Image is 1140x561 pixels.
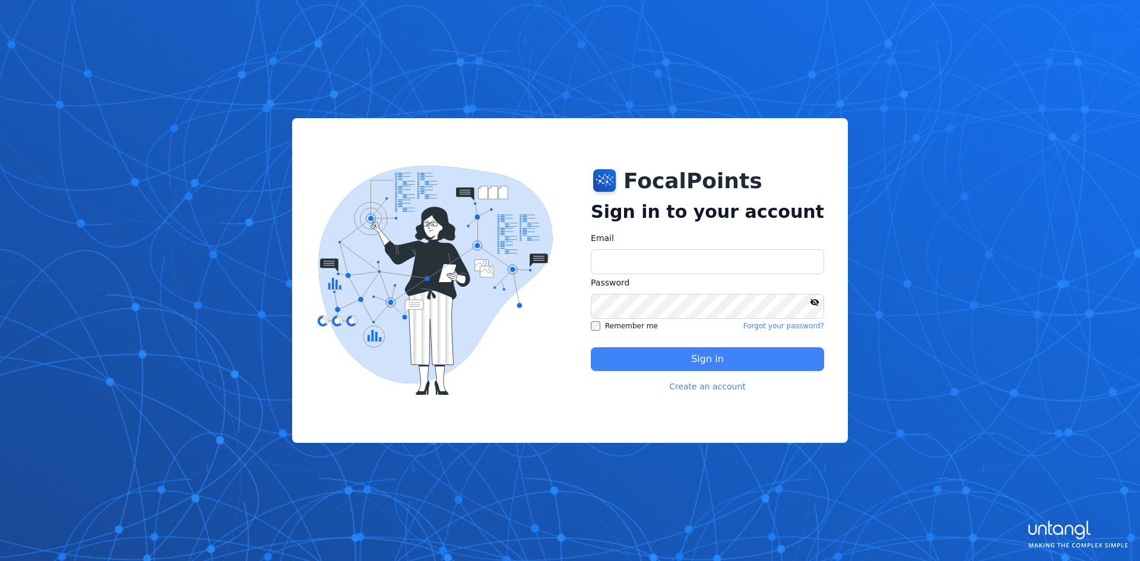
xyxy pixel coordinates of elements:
[591,201,824,223] h2: Sign in to your account
[623,169,762,193] h1: FocalPoints
[591,232,824,245] label: Email
[591,321,658,331] label: Remember me
[591,347,824,371] button: Sign in
[591,321,600,331] input: Remember me
[743,321,824,331] a: Forgot your password?
[669,381,746,392] a: Create an account
[591,277,824,289] label: Password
